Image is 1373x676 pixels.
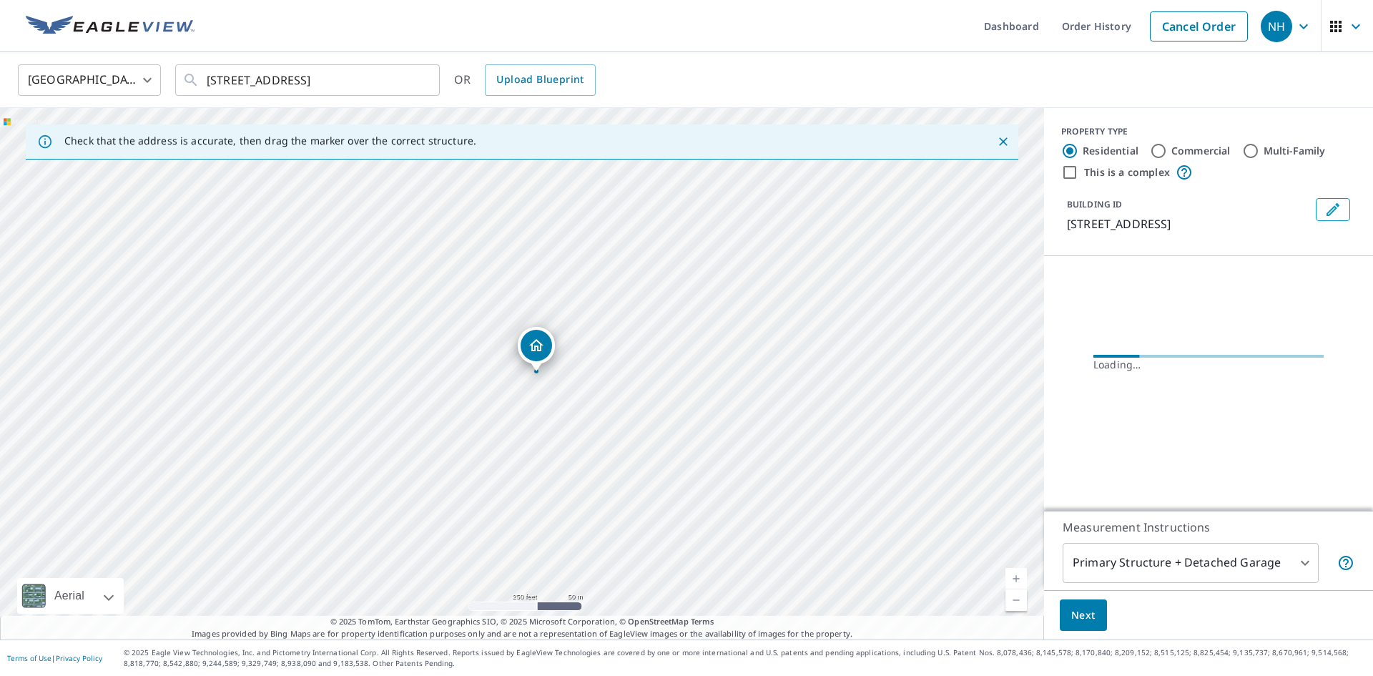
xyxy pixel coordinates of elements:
[207,60,410,100] input: Search by address or latitude-longitude
[1071,607,1096,624] span: Next
[7,653,51,663] a: Terms of Use
[1067,215,1310,232] p: [STREET_ADDRESS]
[26,16,195,37] img: EV Logo
[1060,599,1107,632] button: Next
[50,578,89,614] div: Aerial
[17,578,124,614] div: Aerial
[1067,198,1122,210] p: BUILDING ID
[1063,519,1354,536] p: Measurement Instructions
[1171,144,1231,158] label: Commercial
[1261,11,1292,42] div: NH
[628,616,688,627] a: OpenStreetMap
[485,64,595,96] a: Upload Blueprint
[1150,11,1248,41] a: Cancel Order
[18,60,161,100] div: [GEOGRAPHIC_DATA]
[518,327,555,371] div: Dropped pin, building 1, Residential property, 17715 NE 34th St Redmond, WA 98052
[1083,144,1138,158] label: Residential
[496,71,584,89] span: Upload Blueprint
[330,616,714,628] span: © 2025 TomTom, Earthstar Geographics SIO, © 2025 Microsoft Corporation, ©
[56,653,102,663] a: Privacy Policy
[1084,165,1170,180] label: This is a complex
[1005,568,1027,589] a: Current Level 17, Zoom In
[994,132,1013,151] button: Close
[1316,198,1350,221] button: Edit building 1
[124,647,1366,669] p: © 2025 Eagle View Technologies, Inc. and Pictometry International Corp. All Rights Reserved. Repo...
[1337,554,1354,572] span: Your report will include the primary structure and a detached garage if one exists.
[1063,543,1319,583] div: Primary Structure + Detached Garage
[1061,125,1356,138] div: PROPERTY TYPE
[7,654,102,662] p: |
[454,64,596,96] div: OR
[1005,589,1027,611] a: Current Level 17, Zoom Out
[1264,144,1326,158] label: Multi-Family
[64,134,476,147] p: Check that the address is accurate, then drag the marker over the correct structure.
[691,616,714,627] a: Terms
[1093,358,1324,372] div: Loading…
